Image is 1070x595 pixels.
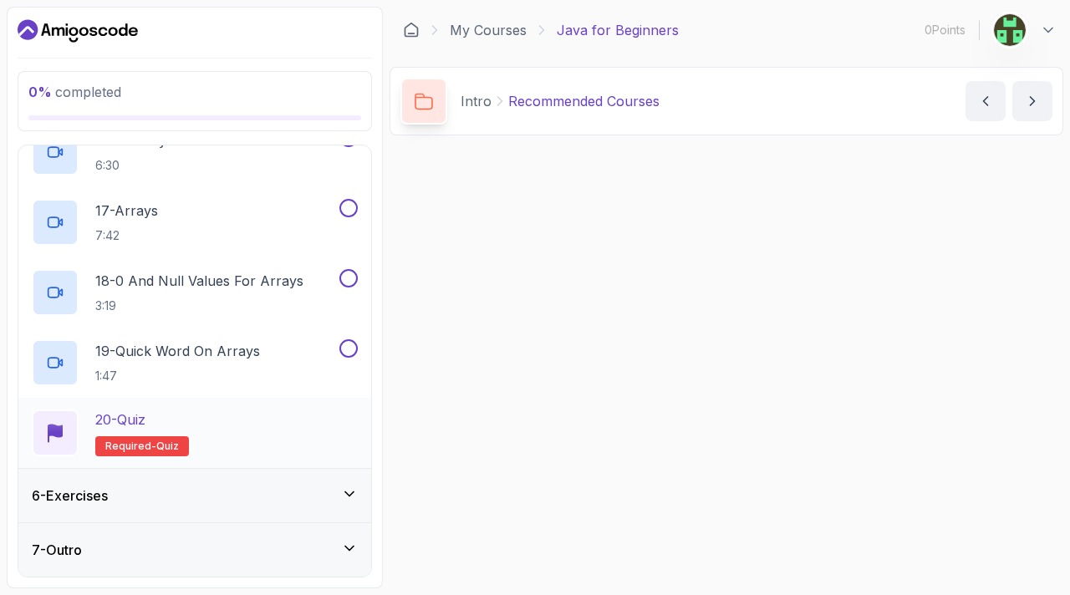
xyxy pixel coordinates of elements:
h3: 7 - Outro [32,540,82,560]
span: 0 % [28,84,52,100]
button: 16-Pass Py Value With Reference Types6:30 [32,129,358,175]
button: 20-QuizRequired-quiz [32,409,358,456]
a: Dashboard [18,18,138,44]
span: completed [28,84,121,100]
span: quiz [156,440,179,453]
p: Recommended Courses [508,91,660,111]
button: previous content [966,81,1006,121]
button: user profile image [993,13,1057,47]
p: 17 - Arrays [95,201,158,221]
button: 18-0 And Null Values For Arrays3:19 [32,269,358,316]
button: next content [1012,81,1052,121]
p: 3:19 [95,297,303,314]
p: 0 Points [925,22,966,38]
p: 19 - Quick Word On Arrays [95,341,260,361]
p: Intro [461,91,492,111]
button: 7-Outro [18,523,371,577]
h3: 6 - Exercises [32,486,108,506]
p: 7:42 [95,227,158,244]
a: Dashboard [403,22,420,38]
button: 6-Exercises [18,469,371,522]
button: 17-Arrays7:42 [32,199,358,246]
a: My Courses [450,20,527,40]
button: 19-Quick Word On Arrays1:47 [32,339,358,386]
p: 20 - Quiz [95,409,145,430]
p: 1:47 [95,368,260,384]
img: user profile image [994,14,1026,46]
p: 18 - 0 And Null Values For Arrays [95,271,303,291]
span: Required- [105,440,156,453]
p: Java for Beginners [557,20,679,40]
p: 6:30 [95,157,336,174]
